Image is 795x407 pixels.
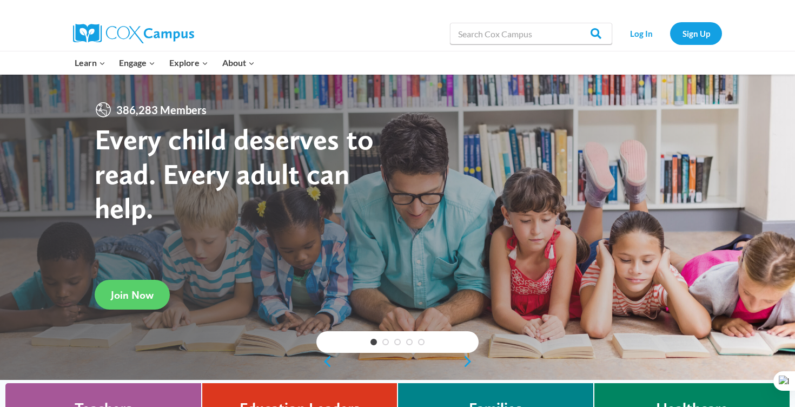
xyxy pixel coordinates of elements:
a: Log In [618,22,665,44]
a: next [462,355,479,368]
nav: Primary Navigation [68,51,261,74]
span: 386,283 Members [112,101,211,119]
a: Sign Up [670,22,722,44]
a: 1 [370,339,377,345]
a: 4 [406,339,413,345]
a: 2 [382,339,389,345]
div: content slider buttons [316,351,479,372]
img: Cox Campus [73,24,194,43]
nav: Secondary Navigation [618,22,722,44]
strong: Every child deserves to read. Every adult can help. [95,122,374,225]
span: Join Now [111,288,154,301]
span: Engage [119,56,155,70]
span: Explore [169,56,208,70]
span: About [222,56,255,70]
a: 3 [394,339,401,345]
span: Learn [75,56,105,70]
a: previous [316,355,333,368]
input: Search Cox Campus [450,23,612,44]
a: 5 [418,339,425,345]
a: Join Now [95,280,170,310]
